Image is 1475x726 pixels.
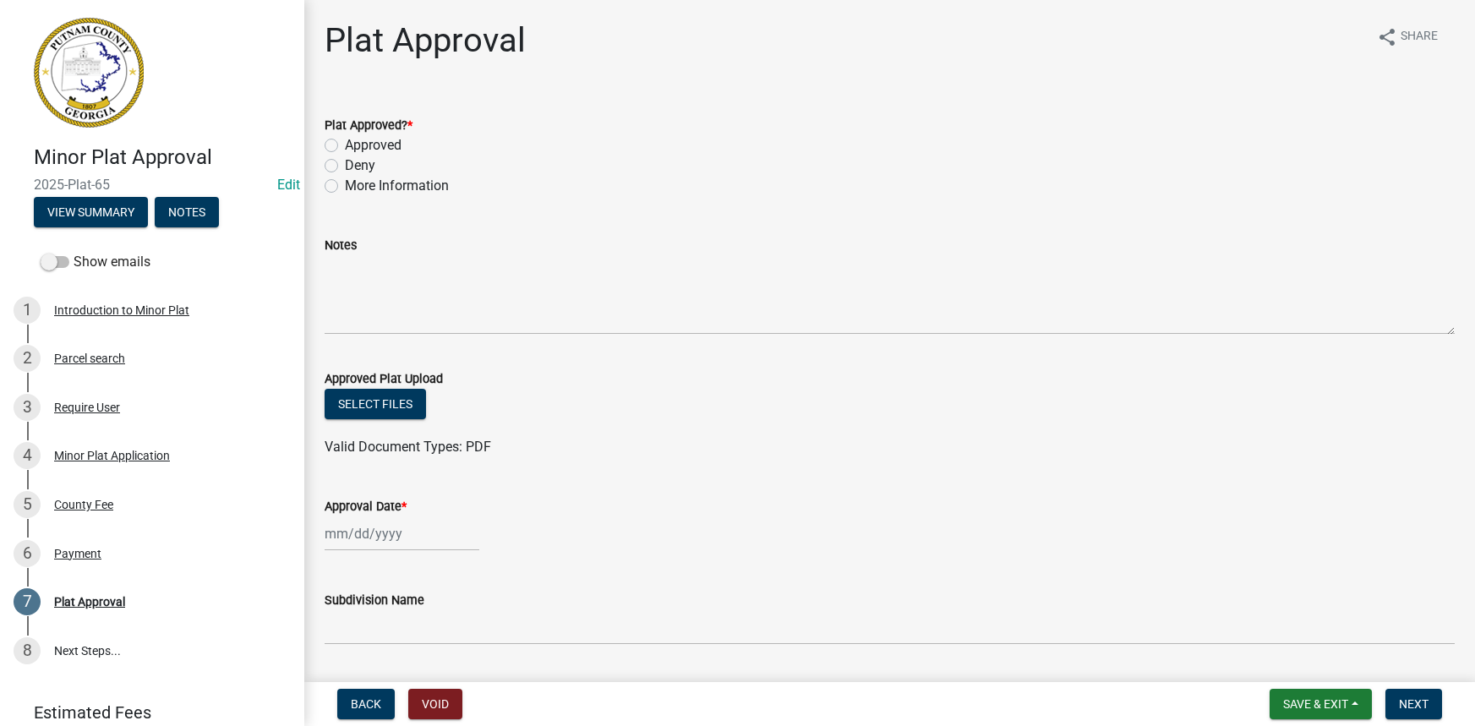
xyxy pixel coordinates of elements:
button: Back [337,689,395,719]
div: Payment [54,548,101,560]
span: 2025-Plat-65 [34,177,270,193]
div: 2 [14,345,41,372]
h1: Plat Approval [325,20,526,61]
label: Deny [345,156,375,176]
span: Next [1399,697,1429,711]
button: Void [408,689,462,719]
span: Valid Document Types: PDF [325,439,491,455]
div: County Fee [54,499,113,510]
label: Plat Approved? [325,120,412,132]
div: 4 [14,442,41,469]
div: Minor Plat Application [54,450,170,461]
span: Save & Exit [1283,697,1348,711]
label: Approved Plat Upload [325,374,443,385]
div: Require User [54,401,120,413]
div: 1 [14,297,41,324]
label: Subdivision Name [325,595,424,607]
a: Edit [277,177,300,193]
label: Notes [325,240,357,252]
button: Next [1385,689,1442,719]
button: shareShare [1363,20,1451,53]
button: Notes [155,197,219,227]
wm-modal-confirm: Edit Application Number [277,177,300,193]
div: 3 [14,394,41,421]
label: Approved [345,135,402,156]
div: 5 [14,491,41,518]
div: 8 [14,637,41,664]
label: Approval Date [325,501,407,513]
div: Plat Approval [54,596,125,608]
input: mm/dd/yyyy [325,516,479,551]
span: Back [351,697,381,711]
label: Show emails [41,252,150,272]
img: Putnam County, Georgia [34,18,144,128]
wm-modal-confirm: Summary [34,206,148,220]
h4: Minor Plat Approval [34,145,291,170]
div: 6 [14,540,41,567]
button: View Summary [34,197,148,227]
div: Introduction to Minor Plat [54,304,189,316]
i: share [1377,27,1397,47]
span: Share [1401,27,1438,47]
button: Select files [325,389,426,419]
wm-modal-confirm: Notes [155,206,219,220]
div: 7 [14,588,41,615]
div: Parcel search [54,352,125,364]
button: Save & Exit [1270,689,1372,719]
label: More Information [345,176,449,196]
